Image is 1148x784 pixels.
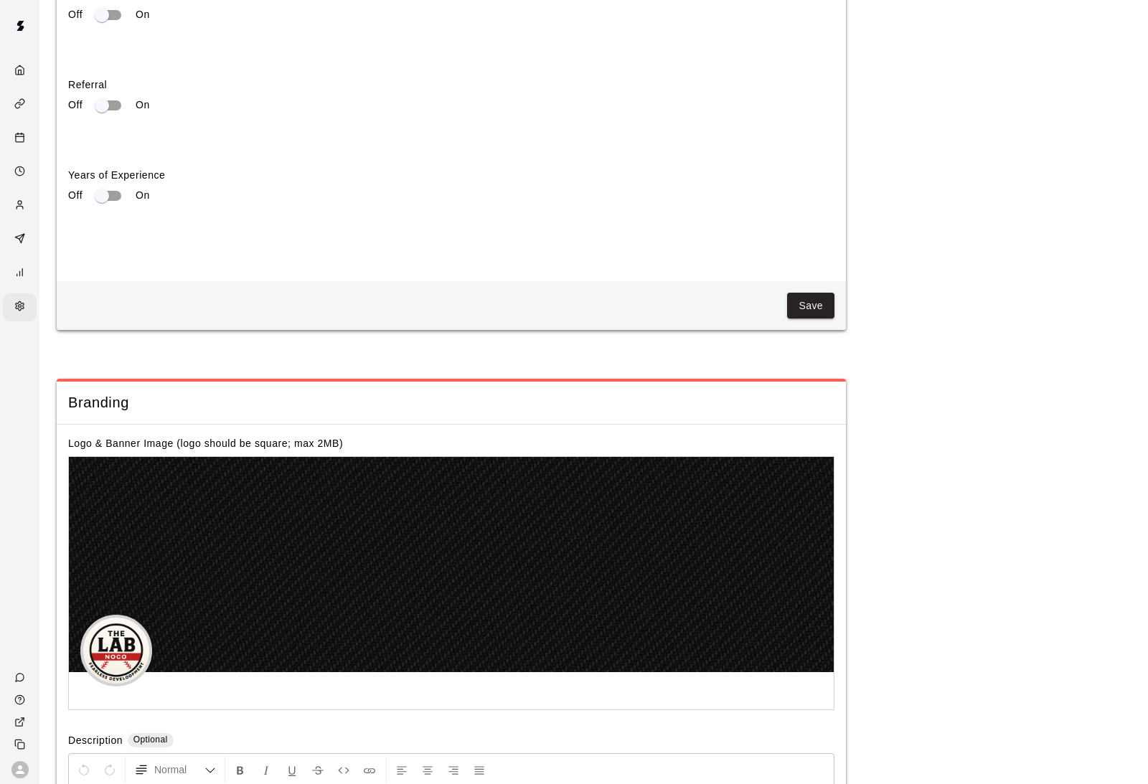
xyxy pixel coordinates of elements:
label: Referral [68,77,834,92]
button: Justify Align [467,757,491,783]
button: Format Italics [254,757,278,783]
img: Swift logo [6,11,34,40]
button: Format Underline [280,757,304,783]
div: Copy public page link [3,733,39,755]
span: Optional [133,735,168,745]
span: Branding [68,393,834,412]
label: Years of Experience [68,168,834,182]
button: Format Strikethrough [306,757,330,783]
p: Off [68,188,83,203]
button: Formatting Options [128,757,222,783]
button: Redo [98,757,122,783]
a: View public page [3,711,39,733]
button: Save [787,293,834,319]
p: On [136,7,150,22]
p: Off [68,7,83,22]
button: Format Bold [228,757,253,783]
button: Undo [72,757,96,783]
a: Visit help center [3,689,39,711]
button: Center Align [415,757,440,783]
p: On [136,188,150,203]
button: Insert Link [357,757,382,783]
a: Contact Us [3,666,39,689]
button: Insert Code [331,757,356,783]
label: Description [68,733,123,750]
span: Normal [154,762,204,777]
button: Right Align [441,757,466,783]
label: Logo & Banner Image (logo should be square; max 2MB) [68,438,343,449]
p: Off [68,98,83,113]
button: Left Align [390,757,414,783]
p: On [136,98,150,113]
